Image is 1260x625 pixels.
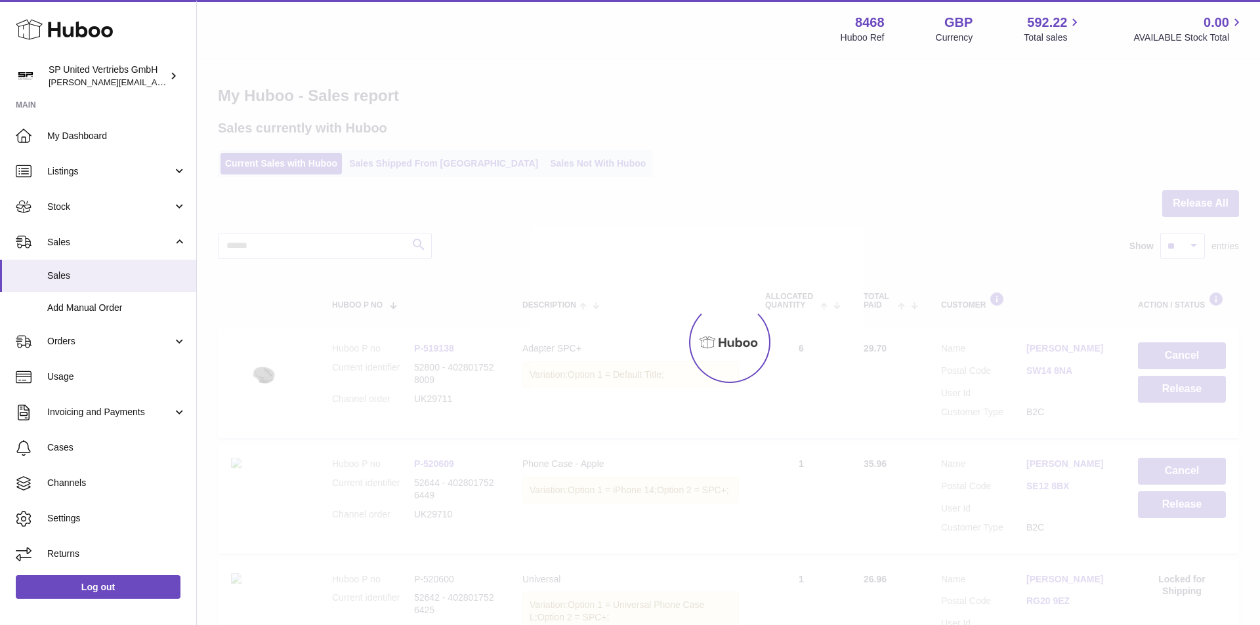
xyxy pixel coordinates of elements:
[855,14,885,31] strong: 8468
[1133,14,1244,44] a: 0.00 AVAILABLE Stock Total
[944,14,973,31] strong: GBP
[1133,31,1244,44] span: AVAILABLE Stock Total
[1024,14,1082,44] a: 592.22 Total sales
[16,66,35,86] img: tim@sp-united.com
[49,64,167,89] div: SP United Vertriebs GmbH
[47,406,173,418] span: Invoicing and Payments
[47,548,186,560] span: Returns
[16,575,180,599] a: Log out
[47,130,186,142] span: My Dashboard
[47,236,173,249] span: Sales
[936,31,973,44] div: Currency
[47,201,173,213] span: Stock
[47,335,173,348] span: Orders
[47,371,186,383] span: Usage
[841,31,885,44] div: Huboo Ref
[47,270,186,282] span: Sales
[49,77,263,87] span: [PERSON_NAME][EMAIL_ADDRESS][DOMAIN_NAME]
[1027,14,1067,31] span: 592.22
[47,477,186,489] span: Channels
[1204,14,1229,31] span: 0.00
[1024,31,1082,44] span: Total sales
[47,302,186,314] span: Add Manual Order
[47,441,186,454] span: Cases
[47,512,186,525] span: Settings
[47,165,173,178] span: Listings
